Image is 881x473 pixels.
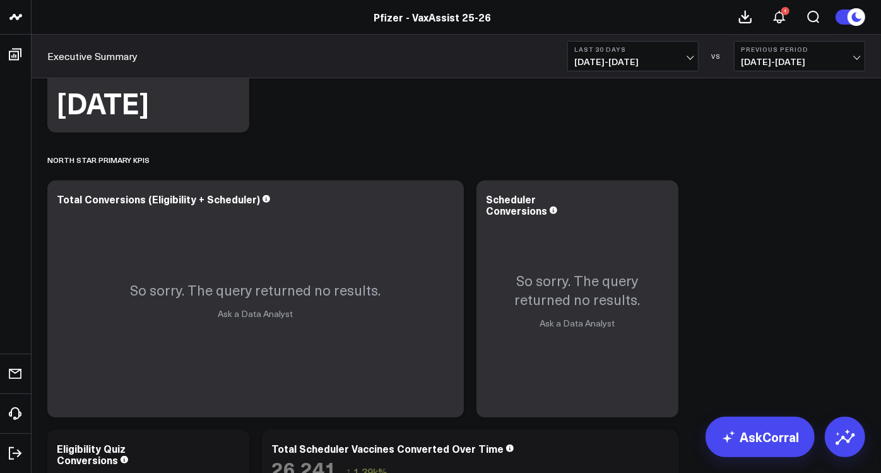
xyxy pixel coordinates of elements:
p: So sorry. The query returned no results. [489,271,666,309]
a: AskCorral [706,417,815,457]
div: Eligibility Quiz Conversions [57,441,126,467]
p: So sorry. The query returned no results. [131,280,381,299]
a: Ask a Data Analyst [218,308,293,320]
div: Total Scheduler Vaccines Converted Over Time [271,441,504,455]
span: [DATE] - [DATE] [741,57,858,67]
span: [DATE] - [DATE] [574,57,692,67]
div: VS [705,52,728,60]
a: Ask a Data Analyst [540,317,615,329]
a: Executive Summary [47,49,138,63]
button: Previous Period[DATE]-[DATE] [734,41,865,71]
button: Last 30 Days[DATE]-[DATE] [567,41,699,71]
div: [DATE] [57,88,149,117]
div: Total Conversions (Eligibility + Scheduler) [57,192,260,206]
a: Pfizer - VaxAssist 25-26 [374,10,492,24]
div: Scheduler Conversions [486,192,547,217]
b: Previous Period [741,45,858,53]
b: Last 30 Days [574,45,692,53]
div: 1 [781,7,789,15]
div: North Star Primary KPIs [47,145,150,174]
